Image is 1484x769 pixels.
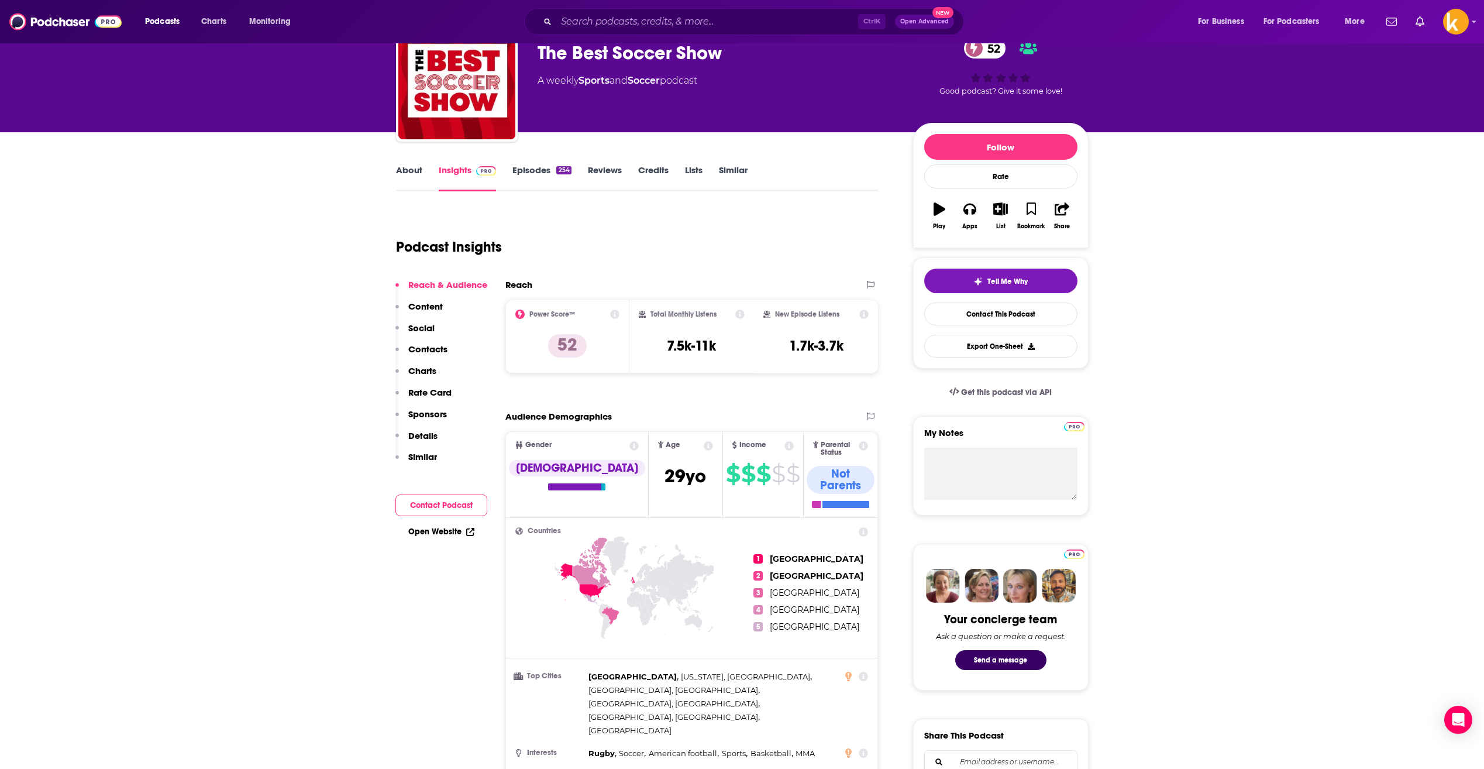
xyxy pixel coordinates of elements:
[408,322,435,334] p: Social
[1444,706,1472,734] div: Open Intercom Messenger
[579,75,610,86] a: Sports
[1016,195,1046,237] button: Bookmark
[996,223,1006,230] div: List
[619,747,646,760] span: ,
[408,301,443,312] p: Content
[548,334,587,358] p: 52
[395,279,487,301] button: Reach & Audience
[538,74,697,88] div: A weekly podcast
[408,451,437,462] p: Similar
[476,166,497,176] img: Podchaser Pro
[9,11,122,33] img: Podchaser - Follow, Share and Rate Podcasts
[398,22,515,139] a: The Best Soccer Show
[1190,12,1259,31] button: open menu
[528,527,561,535] span: Countries
[408,344,447,355] p: Contacts
[408,408,447,420] p: Sponsors
[965,569,998,603] img: Barbara Profile
[408,387,452,398] p: Rate Card
[987,277,1028,286] span: Tell Me Why
[1443,9,1469,35] span: Logged in as sshawan
[145,13,180,30] span: Podcasts
[924,427,1077,448] label: My Notes
[858,14,886,29] span: Ctrl K
[741,465,755,483] span: $
[796,749,815,758] span: MMA
[739,441,766,449] span: Income
[1443,9,1469,35] img: User Profile
[1443,9,1469,35] button: Show profile menu
[789,337,843,355] h3: 1.7k-3.7k
[1064,422,1084,431] img: Podchaser Pro
[681,670,812,684] span: ,
[962,223,977,230] div: Apps
[529,310,575,318] h2: Power Score™
[770,554,863,564] span: [GEOGRAPHIC_DATA]
[667,337,716,355] h3: 7.5k-11k
[396,238,502,256] h1: Podcast Insights
[786,465,800,483] span: $
[395,301,443,322] button: Content
[588,684,760,697] span: ,
[775,310,839,318] h2: New Episode Listens
[638,164,669,191] a: Credits
[505,411,612,422] h2: Audience Demographics
[509,460,645,476] div: [DEMOGRAPHIC_DATA]
[933,223,945,230] div: Play
[750,747,793,760] span: ,
[650,310,717,318] h2: Total Monthly Listens
[1064,548,1084,559] a: Pro website
[619,749,644,758] span: Soccer
[924,335,1077,358] button: Export One-Sheet
[940,378,1062,407] a: Get this podcast via API
[664,465,706,488] span: 29 yo
[807,466,875,494] div: Not Parents
[770,622,859,632] span: [GEOGRAPHIC_DATA]
[926,569,960,603] img: Sydney Profile
[588,672,677,681] span: [GEOGRAPHIC_DATA]
[249,13,291,30] span: Monitoring
[750,749,791,758] span: Basketball
[395,495,487,516] button: Contact Podcast
[1064,420,1084,431] a: Pro website
[681,672,810,681] span: [US_STATE], [GEOGRAPHIC_DATA]
[610,75,628,86] span: and
[395,365,436,387] button: Charts
[1198,13,1244,30] span: For Business
[1411,12,1429,32] a: Show notifications dropdown
[395,430,438,452] button: Details
[395,344,447,365] button: Contacts
[408,527,474,537] a: Open Website
[753,588,763,598] span: 3
[722,747,748,760] span: ,
[525,441,552,449] span: Gender
[895,15,954,29] button: Open AdvancedNew
[1042,569,1076,603] img: Jon Profile
[772,465,785,483] span: $
[955,650,1046,670] button: Send a message
[985,195,1015,237] button: List
[924,303,1077,325] a: Contact This Podcast
[924,730,1004,741] h3: Share This Podcast
[395,451,437,473] button: Similar
[1345,13,1365,30] span: More
[770,588,859,598] span: [GEOGRAPHIC_DATA]
[1337,12,1379,31] button: open menu
[588,712,758,722] span: [GEOGRAPHIC_DATA], [GEOGRAPHIC_DATA]
[439,164,497,191] a: InsightsPodchaser Pro
[396,164,422,191] a: About
[973,277,983,286] img: tell me why sparkle
[649,747,719,760] span: ,
[756,465,770,483] span: $
[944,612,1057,627] div: Your concierge team
[535,8,975,35] div: Search podcasts, credits, & more...
[194,12,233,31] a: Charts
[1256,12,1337,31] button: open menu
[961,387,1052,397] span: Get this podcast via API
[556,166,571,174] div: 254
[753,554,763,564] span: 1
[588,699,758,708] span: [GEOGRAPHIC_DATA], [GEOGRAPHIC_DATA]
[1046,195,1077,237] button: Share
[900,19,949,25] span: Open Advanced
[913,30,1089,103] div: 52Good podcast? Give it some love!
